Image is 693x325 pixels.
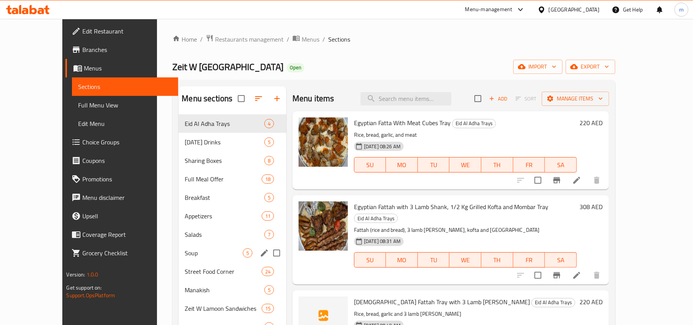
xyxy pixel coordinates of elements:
div: Full Meal Offer18 [179,170,286,188]
img: Egyptian Fatta With Meat Cubes Tray [299,117,348,167]
li: / [287,35,289,44]
span: FR [516,255,542,266]
button: MO [386,252,418,268]
span: TU [421,159,447,171]
span: Eid Al Adha Trays [185,119,264,128]
button: TU [418,157,450,173]
span: Version: [66,270,85,280]
span: Select to update [530,267,546,283]
button: FR [513,157,545,173]
span: Full Menu View [78,101,172,110]
span: SA [548,159,574,171]
li: / [200,35,203,44]
p: Rice, bread, garlic and 3 lamb [PERSON_NAME] [354,309,577,319]
button: FR [513,252,545,268]
span: Appetizers [185,211,261,221]
span: 24 [262,268,274,275]
button: Add section [268,89,286,108]
a: Choice Groups [65,133,178,151]
span: Sharing Boxes [185,156,264,165]
div: Appetizers11 [179,207,286,225]
div: Soup [185,248,242,258]
a: Sections [72,77,178,96]
span: [DEMOGRAPHIC_DATA] Fattah Tray with 3 Lamb [PERSON_NAME] [354,296,530,308]
a: Menus [65,59,178,77]
button: TH [481,252,513,268]
div: items [243,248,252,258]
input: search [361,92,451,106]
button: SA [545,157,577,173]
h6: 308 AED [580,201,603,212]
div: items [262,267,274,276]
div: Menu-management [465,5,513,14]
span: SA [548,255,574,266]
div: items [264,193,274,202]
span: export [572,62,609,72]
div: Open [287,63,304,72]
span: WE [453,159,478,171]
span: 1.0.0 [87,270,99,280]
span: Zeit W Lamoon Sandwiches [185,304,261,313]
span: Select section first [511,93,542,105]
a: Home [172,35,197,44]
div: Full Meal Offer [185,174,261,184]
span: Salads [185,230,264,239]
button: Branch-specific-item [548,266,566,285]
span: WE [453,255,478,266]
div: items [262,304,274,313]
button: SU [354,157,386,173]
button: WE [449,157,481,173]
span: FR [516,159,542,171]
a: Menus [292,34,319,44]
p: Rice, bread, garlic, and meat [354,130,577,140]
a: Coupons [65,151,178,170]
h6: 220 AED [580,117,603,128]
span: 5 [243,250,252,257]
span: Manage items [548,94,603,104]
span: 4 [265,120,274,127]
button: SA [545,252,577,268]
button: delete [588,266,606,285]
div: Salads7 [179,225,286,244]
div: Eid Al Adha Trays [452,119,496,128]
span: Manakish [185,285,264,295]
a: Edit Menu [72,114,178,133]
span: Edit Restaurant [82,27,172,36]
button: TH [481,157,513,173]
a: Grocery Checklist [65,244,178,262]
a: Upsell [65,207,178,225]
span: Select all sections [233,90,249,107]
span: import [519,62,556,72]
div: Ramadan Drinks [185,137,264,147]
div: items [264,137,274,147]
div: Manakish5 [179,281,286,299]
span: SU [357,159,383,171]
span: Upsell [82,211,172,221]
a: Edit Restaurant [65,22,178,40]
p: Fattah (rice and bread), 3 lamb [PERSON_NAME], kofta and [GEOGRAPHIC_DATA] [354,225,577,235]
div: items [264,156,274,165]
span: MO [389,255,415,266]
div: Street Food Corner [185,267,261,276]
span: Eid Al Adha Trays [532,298,575,307]
span: TH [484,159,510,171]
span: Choice Groups [82,137,172,147]
span: 5 [265,194,274,201]
span: 11 [262,213,274,220]
span: Select to update [530,172,546,188]
span: Promotions [82,174,172,184]
button: edit [259,247,270,259]
span: SU [357,255,383,266]
li: / [322,35,325,44]
span: TH [484,255,510,266]
span: Coupons [82,156,172,165]
button: WE [449,252,481,268]
button: SU [354,252,386,268]
button: Add [486,93,511,105]
div: Eid Al Adha Trays4 [179,114,286,133]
